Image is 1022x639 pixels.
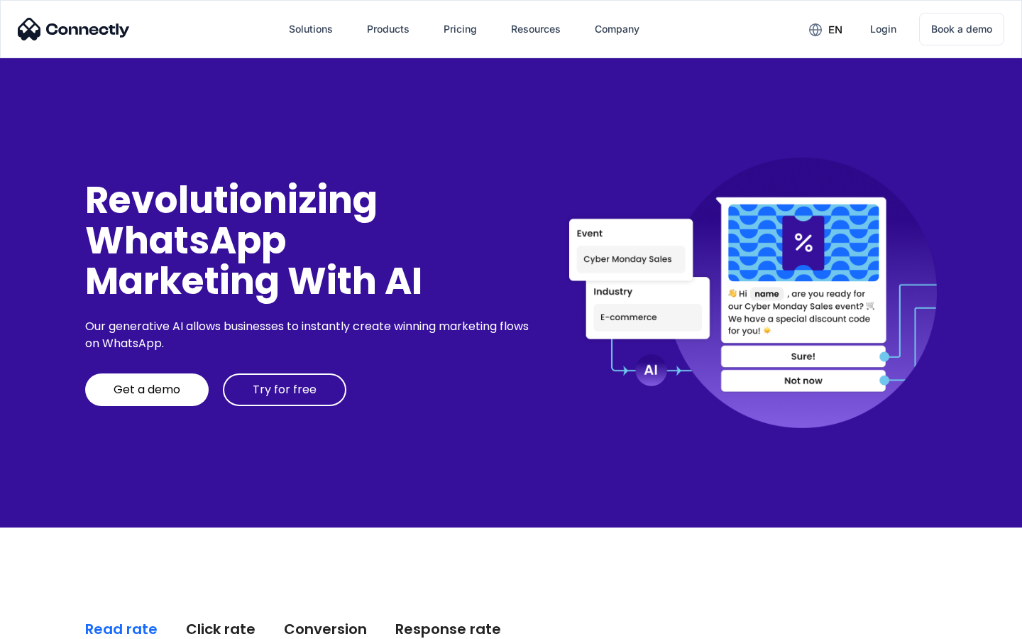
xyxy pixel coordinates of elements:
div: Company [595,19,639,39]
a: Book a demo [919,13,1004,45]
a: Login [859,12,908,46]
div: Get a demo [114,383,180,397]
div: Resources [511,19,561,39]
div: Solutions [289,19,333,39]
a: Get a demo [85,373,209,406]
div: Try for free [253,383,317,397]
div: Click rate [186,619,255,639]
img: Connectly Logo [18,18,130,40]
div: Revolutionizing WhatsApp Marketing With AI [85,180,534,302]
a: Try for free [223,373,346,406]
a: Pricing [432,12,488,46]
div: Response rate [395,619,501,639]
div: en [828,20,842,40]
div: Login [870,19,896,39]
div: Pricing [444,19,477,39]
div: Our generative AI allows businesses to instantly create winning marketing flows on WhatsApp. [85,318,534,352]
div: Conversion [284,619,367,639]
div: Products [367,19,410,39]
div: Read rate [85,619,158,639]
